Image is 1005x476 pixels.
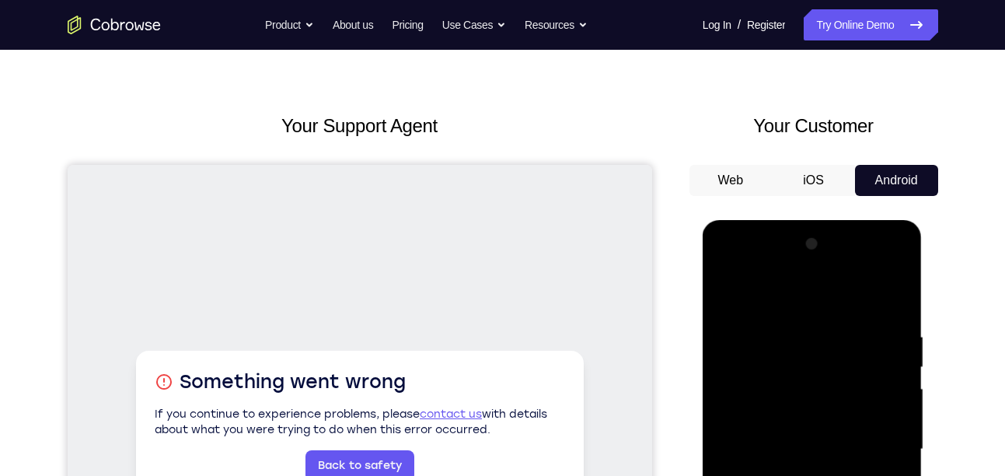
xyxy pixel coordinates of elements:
[772,165,855,196] button: iOS
[87,205,497,229] h1: Something went wrong
[689,165,773,196] button: Web
[87,242,497,273] p: If you continue to experience problems, please with details about what you were trying to do when...
[855,165,938,196] button: Android
[238,285,347,317] a: Back to safety
[442,9,506,40] button: Use Cases
[689,112,938,140] h2: Your Customer
[68,112,652,140] h2: Your Support Agent
[333,9,373,40] a: About us
[265,9,314,40] button: Product
[747,9,785,40] a: Register
[392,9,423,40] a: Pricing
[352,243,414,256] a: contact us
[703,9,731,40] a: Log In
[68,16,161,34] a: Go to the home page
[738,16,741,34] span: /
[804,9,937,40] a: Try Online Demo
[525,9,588,40] button: Resources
